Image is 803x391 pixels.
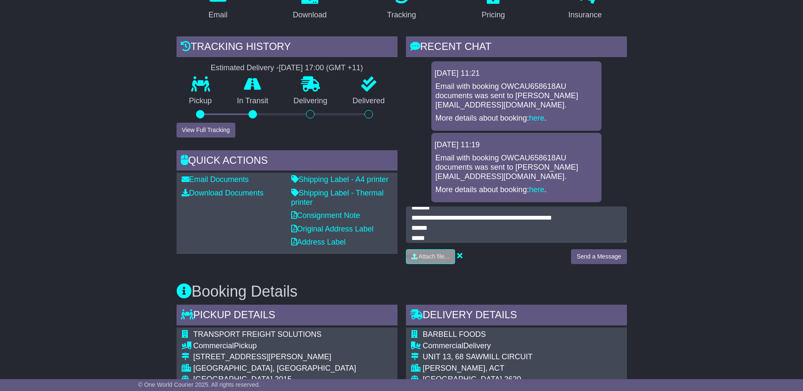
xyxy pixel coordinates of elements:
div: [DATE] 11:19 [435,140,598,150]
div: Tracking history [177,36,397,59]
div: [PERSON_NAME], ACT [423,364,552,373]
span: [GEOGRAPHIC_DATA] [423,375,502,383]
div: Quick Actions [177,150,397,173]
p: Delivered [340,96,397,106]
a: here [529,185,544,194]
a: Shipping Label - Thermal printer [291,189,384,207]
div: [DATE] 17:00 (GMT +11) [279,63,363,73]
p: More details about booking: . [436,185,597,195]
div: Delivery [423,341,552,351]
p: More details about booking: . [436,114,597,123]
p: Email with booking OWCAU658618AU documents was sent to [PERSON_NAME][EMAIL_ADDRESS][DOMAIN_NAME]. [436,82,597,110]
div: Delivery Details [406,305,627,328]
div: RECENT CHAT [406,36,627,59]
a: here [529,114,544,122]
a: Consignment Note [291,211,360,220]
div: Email [208,9,227,21]
a: Shipping Label - A4 printer [291,175,389,184]
span: 2620 [504,375,521,383]
span: Commercial [423,341,464,350]
span: © One World Courier 2025. All rights reserved. [138,381,260,388]
div: [STREET_ADDRESS][PERSON_NAME] [193,352,356,362]
button: View Full Tracking [177,123,235,138]
div: Insurance [568,9,602,21]
div: Pricing [482,9,505,21]
p: Email with booking OWCAU658618AU documents was sent to [PERSON_NAME][EMAIL_ADDRESS][DOMAIN_NAME]. [436,154,597,181]
div: [DATE] 11:21 [435,69,598,78]
div: Estimated Delivery - [177,63,397,73]
span: BARBELL FOODS [423,330,486,339]
a: Address Label [291,238,346,246]
p: In Transit [224,96,281,106]
div: Pickup [193,341,356,351]
p: Pickup [177,96,225,106]
span: [GEOGRAPHIC_DATA] [193,375,273,383]
a: Download Documents [182,189,264,197]
div: UNIT 13, 68 SAWMILL CIRCUIT [423,352,552,362]
p: Delivering [281,96,340,106]
a: Original Address Label [291,225,374,233]
div: Download [293,9,327,21]
button: Send a Message [571,249,626,264]
span: 2015 [275,375,292,383]
a: Email Documents [182,175,249,184]
h3: Booking Details [177,283,627,300]
span: TRANSPORT FREIGHT SOLUTIONS [193,330,322,339]
div: [GEOGRAPHIC_DATA], [GEOGRAPHIC_DATA] [193,364,356,373]
span: Commercial [193,341,234,350]
div: Tracking [387,9,416,21]
div: Pickup Details [177,305,397,328]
